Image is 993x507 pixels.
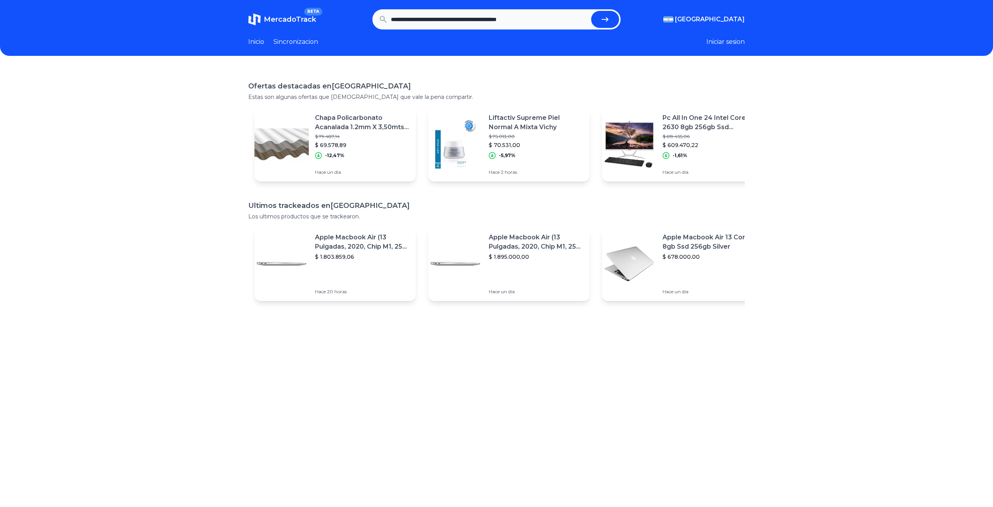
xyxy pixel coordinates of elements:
[315,233,410,251] p: Apple Macbook Air (13 Pulgadas, 2020, Chip M1, 256 Gb De Ssd, 8 Gb De Ram) - Plata
[602,107,763,182] a: Featured imagePc All In One 24 Intel Core I7-2630 8gb 256gb Ssd Escritorio$ 619.455,06$ 609.470,2...
[663,233,757,251] p: Apple Macbook Air 13 Core I5 8gb Ssd 256gb Silver
[602,227,763,301] a: Featured imageApple Macbook Air 13 Core I5 8gb Ssd 256gb Silver$ 678.000,00Hace un día
[254,227,416,301] a: Featured imageApple Macbook Air (13 Pulgadas, 2020, Chip M1, 256 Gb De Ssd, 8 Gb De Ram) - Plata$...
[254,107,416,182] a: Featured imageChapa Policarbonato Acanalada 1.2mm X 3,50mts - Antigranizo$ 79.487,14$ 69.578,89-1...
[499,152,516,159] p: -5,97%
[489,169,583,175] p: Hace 2 horas
[489,289,583,295] p: Hace un día
[663,141,757,149] p: $ 609.470,22
[489,113,583,132] p: Liftactiv Supreme Piel Normal A Mixta Vichy
[602,237,656,291] img: Featured image
[673,152,687,159] p: -1,61%
[602,117,656,171] img: Featured image
[315,141,410,149] p: $ 69.578,89
[428,107,590,182] a: Featured imageLiftactiv Supreme Piel Normal A Mixta Vichy$ 75.013,00$ 70.531,00-5,97%Hace 2 horas
[663,15,745,24] button: [GEOGRAPHIC_DATA]
[264,15,316,24] span: MercadoTrack
[663,133,757,140] p: $ 619.455,06
[489,141,583,149] p: $ 70.531,00
[248,37,264,47] a: Inicio
[315,289,410,295] p: Hace 20 horas
[428,117,483,171] img: Featured image
[315,253,410,261] p: $ 1.803.859,06
[663,16,673,22] img: Argentina
[675,15,745,24] span: [GEOGRAPHIC_DATA]
[489,253,583,261] p: $ 1.895.000,00
[254,237,309,291] img: Featured image
[325,152,344,159] p: -12,47%
[663,113,757,132] p: Pc All In One 24 Intel Core I7-2630 8gb 256gb Ssd Escritorio
[663,289,757,295] p: Hace un día
[273,37,318,47] a: Sincronizacion
[315,169,410,175] p: Hace un día
[663,253,757,261] p: $ 678.000,00
[489,233,583,251] p: Apple Macbook Air (13 Pulgadas, 2020, Chip M1, 256 Gb De Ssd, 8 Gb De Ram) - Plata
[315,113,410,132] p: Chapa Policarbonato Acanalada 1.2mm X 3,50mts - Antigranizo
[489,133,583,140] p: $ 75.013,00
[248,81,745,92] h1: Ofertas destacadas en [GEOGRAPHIC_DATA]
[706,37,745,47] button: Iniciar sesion
[248,200,745,211] h1: Ultimos trackeados en [GEOGRAPHIC_DATA]
[428,237,483,291] img: Featured image
[304,8,322,16] span: BETA
[248,13,261,26] img: MercadoTrack
[248,93,745,101] p: Estas son algunas ofertas que [DEMOGRAPHIC_DATA] que vale la pena compartir.
[248,13,316,26] a: MercadoTrackBETA
[315,133,410,140] p: $ 79.487,14
[428,227,590,301] a: Featured imageApple Macbook Air (13 Pulgadas, 2020, Chip M1, 256 Gb De Ssd, 8 Gb De Ram) - Plata$...
[254,117,309,171] img: Featured image
[248,213,745,220] p: Los ultimos productos que se trackearon.
[663,169,757,175] p: Hace un día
